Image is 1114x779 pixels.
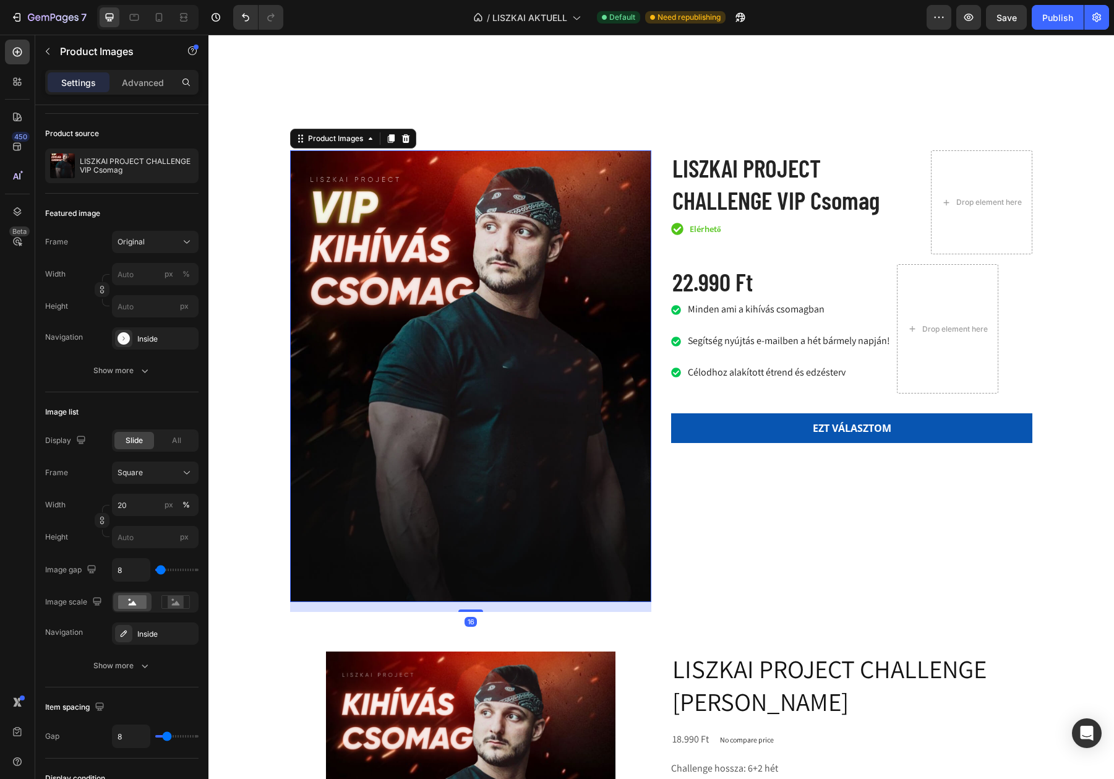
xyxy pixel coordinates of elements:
[208,35,1114,779] iframe: Design area
[179,497,194,512] button: px
[479,298,682,316] p: Segítség nyújtás e-mailben a hét bármely napján!
[748,163,813,173] div: Drop element here
[112,263,199,285] input: px%
[118,236,145,247] span: Original
[45,236,68,247] label: Frame
[137,334,195,345] div: Inside
[479,266,682,284] p: Minden ami a kihívás csomagban
[5,5,92,30] button: 7
[50,153,75,178] img: product feature img
[45,433,88,449] div: Display
[81,10,87,25] p: 7
[45,269,66,280] label: Width
[113,559,150,581] input: Auto
[113,725,150,747] input: Auto
[45,407,79,418] div: Image list
[180,301,189,311] span: px
[45,731,59,742] div: Gap
[479,329,682,347] p: Célodhoz alakított étrend és edzésterv
[609,12,635,23] span: Default
[45,627,83,638] div: Navigation
[165,269,173,280] div: px
[126,435,143,446] span: Slide
[481,189,513,201] p: Elérhető
[179,267,194,282] button: px
[80,157,194,174] p: LISZKAI PROJECT CHALLENGE VIP Csomag
[45,301,68,312] label: Height
[512,702,565,709] p: No compare price
[45,208,100,219] div: Featured image
[256,582,268,592] div: 16
[118,467,143,478] span: Square
[180,532,189,541] span: px
[61,76,96,89] p: Settings
[137,629,195,640] div: Inside
[45,699,107,716] div: Item spacing
[233,5,283,30] div: Undo/Redo
[45,562,99,579] div: Image gap
[60,44,165,59] p: Product Images
[463,617,824,686] h2: LISZKAI PROJECT CHALLENGE [PERSON_NAME]
[463,379,824,408] button: EZT VÁLASZTOM
[9,226,30,236] div: Beta
[986,5,1027,30] button: Save
[161,497,176,512] button: %
[45,128,99,139] div: Product source
[1042,11,1073,24] div: Publish
[165,499,173,510] div: px
[1032,5,1084,30] button: Publish
[996,12,1017,23] span: Save
[93,364,151,377] div: Show more
[658,12,721,23] span: Need republishing
[714,290,779,299] div: Drop element here
[604,386,683,401] div: EZT VÁLASZTOM
[463,727,570,758] p: Challenge hossza: 6+2 hét
[122,76,164,89] p: Advanced
[463,230,683,264] div: 22.990 Ft
[112,231,199,253] button: Original
[112,295,199,317] input: px
[487,11,490,24] span: /
[12,132,30,142] div: 450
[161,267,176,282] button: %
[492,11,567,24] span: LISZKAI AKTUELL
[45,467,68,478] label: Frame
[45,332,83,343] div: Navigation
[45,359,199,382] button: Show more
[45,499,66,510] label: Width
[1072,718,1102,748] div: Open Intercom Messenger
[182,269,190,280] div: %
[45,655,199,677] button: Show more
[182,499,190,510] div: %
[45,532,68,543] label: Height
[112,526,199,548] input: px
[463,116,718,183] h1: LISZKAI PROJECT CHALLENGE VIP Csomag
[172,435,181,446] span: All
[463,695,502,715] div: 18.990 Ft
[112,494,199,516] input: px%
[112,462,199,484] button: Square
[93,660,151,672] div: Show more
[45,594,105,611] div: Image scale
